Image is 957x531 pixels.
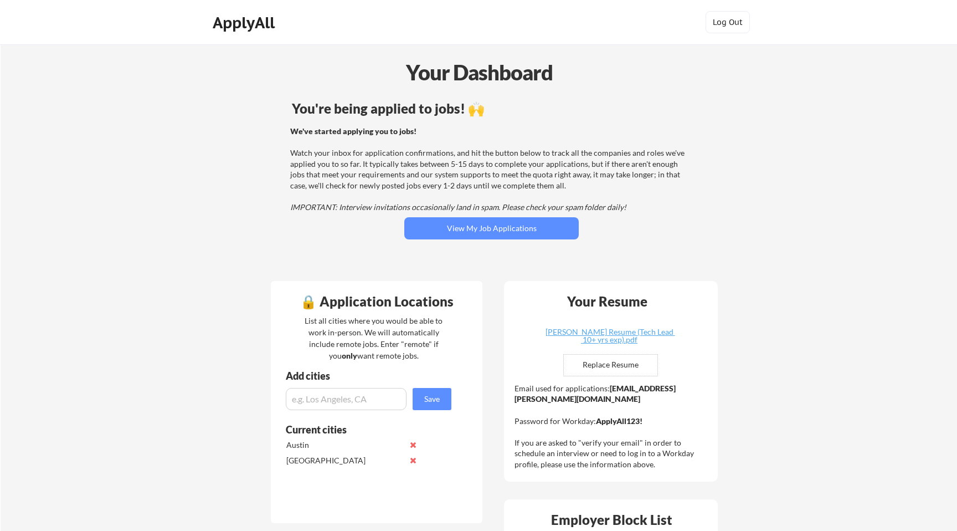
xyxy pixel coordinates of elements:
div: Your Resume [552,295,662,308]
div: List all cities where you would be able to work in-person. We will automatically include remote j... [297,315,450,361]
div: Watch your inbox for application confirmations, and hit the button below to track all the compani... [290,126,690,213]
strong: [EMAIL_ADDRESS][PERSON_NAME][DOMAIN_NAME] [514,384,676,404]
div: You're being applied to jobs! 🙌 [292,102,691,115]
button: View My Job Applications [404,217,579,239]
div: Add cities [286,371,454,381]
div: Austin [286,440,403,451]
div: Your Dashboard [1,57,957,88]
strong: We've started applying you to jobs! [290,126,416,136]
button: Log Out [706,11,750,33]
div: [PERSON_NAME] Resume (Tech Lead 10+ yrs exp).pdf [543,328,675,344]
strong: only [342,351,357,360]
div: ApplyAll [213,13,278,32]
input: e.g. Los Angeles, CA [286,388,407,410]
em: IMPORTANT: Interview invitations occasionally land in spam. Please check your spam folder daily! [290,202,626,212]
strong: ApplyAll123! [596,416,642,426]
div: 🔒 Application Locations [274,295,480,308]
a: [PERSON_NAME] Resume (Tech Lead 10+ yrs exp).pdf [543,328,675,345]
div: Employer Block List [508,513,714,527]
div: [GEOGRAPHIC_DATA] [286,455,403,466]
button: Save [413,388,451,410]
div: Email used for applications: Password for Workday: If you are asked to "verify your email" in ord... [514,383,710,470]
div: Current cities [286,425,439,435]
